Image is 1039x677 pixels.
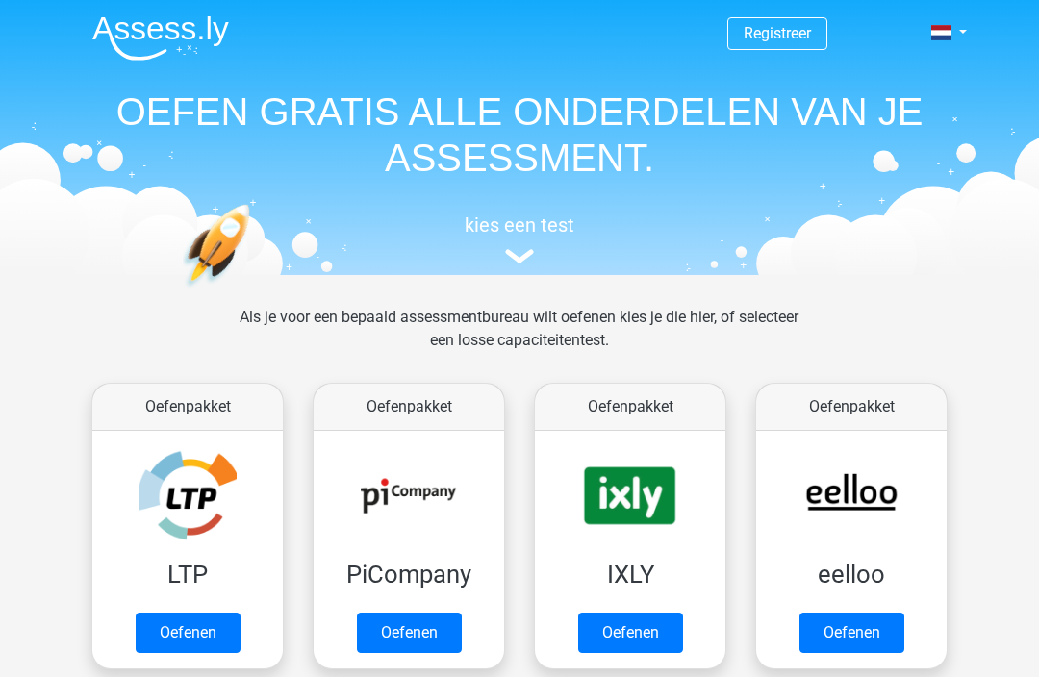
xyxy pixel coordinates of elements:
div: Als je voor een bepaald assessmentbureau wilt oefenen kies je die hier, of selecteer een losse ca... [224,306,814,375]
a: Oefenen [357,613,462,653]
img: oefenen [183,204,324,378]
a: Registreer [744,24,811,42]
a: Oefenen [578,613,683,653]
img: Assessly [92,15,229,61]
a: Oefenen [799,613,904,653]
h5: kies een test [77,213,962,237]
h1: OEFEN GRATIS ALLE ONDERDELEN VAN JE ASSESSMENT. [77,88,962,181]
a: Oefenen [136,613,241,653]
a: kies een test [77,213,962,264]
img: assessment [505,249,534,263]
